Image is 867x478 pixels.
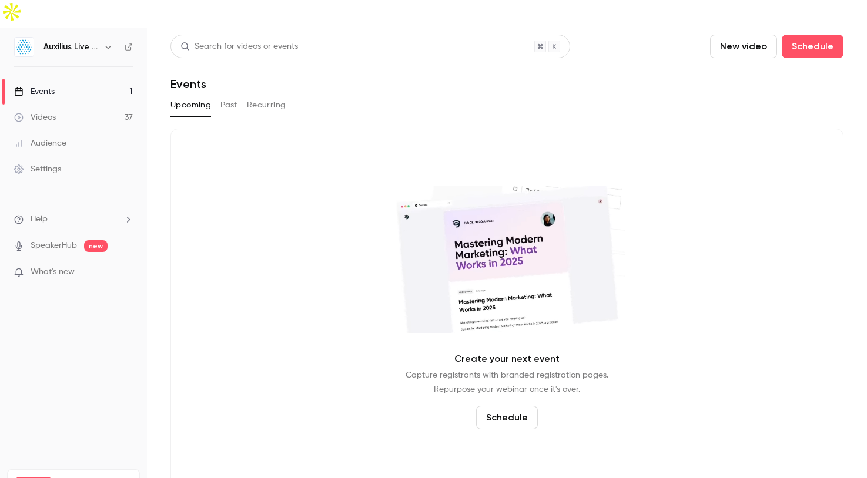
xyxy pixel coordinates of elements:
button: Recurring [247,96,286,115]
p: Create your next event [454,352,560,366]
h6: Auxilius Live Sessions [43,41,99,53]
img: Auxilius Live Sessions [15,38,34,56]
div: Videos [14,112,56,123]
span: What's new [31,266,75,278]
li: help-dropdown-opener [14,213,133,225]
button: New video [710,35,777,58]
p: Capture registrants with branded registration pages. Repurpose your webinar once it's over. [406,368,608,396]
h1: Events [170,77,206,91]
div: Audience [14,137,66,149]
button: Past [220,96,237,115]
button: Schedule [476,406,538,429]
div: Events [14,86,55,97]
div: Settings [14,163,61,175]
div: Search for videos or events [180,41,298,53]
button: Upcoming [170,96,211,115]
span: new [84,240,108,252]
button: Schedule [782,35,843,58]
a: SpeakerHub [31,240,77,252]
span: Help [31,213,48,225]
